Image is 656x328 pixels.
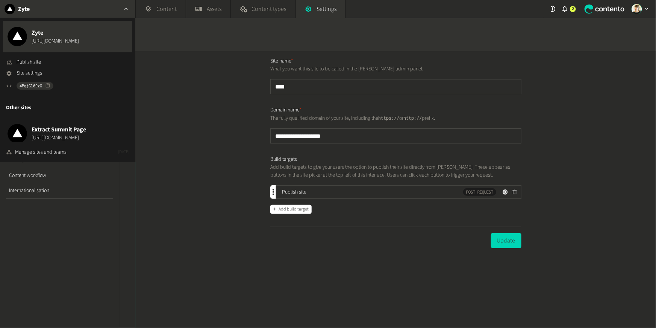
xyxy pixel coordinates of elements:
span: Site settings [17,69,42,77]
button: Update [491,233,521,248]
a: Content workflow [6,168,113,183]
button: Add build target [270,205,312,214]
span: Settings [317,5,336,14]
div: Other sites [3,98,132,118]
div: Manage sites and teams [15,148,67,156]
p: What you want this site to be called in the [PERSON_NAME] admin panel. [270,65,521,73]
span: [DATE] [118,149,129,156]
span: 2 [572,6,574,12]
a: Site settings [6,69,42,77]
p: The fully qualified domain of your site, including the or prefix. [270,114,521,122]
code: http:// [404,115,422,121]
label: Domain name [270,106,301,114]
span: Content types [252,5,286,14]
span: Zyte [32,28,79,37]
span: Publish site [282,188,306,196]
label: Site name [270,57,293,65]
a: Internationalisation [6,183,113,198]
img: Zyte [5,4,15,14]
button: 4PqjGl09zX [17,82,53,90]
button: Publish site [6,58,41,66]
span: [URL][DOMAIN_NAME] [32,134,86,142]
label: Build targets [270,156,297,163]
img: Linda Giuliano [632,4,642,14]
span: Extract Summit Page [32,125,86,134]
button: Extract Summit PageExtract Summit Page[URL][DOMAIN_NAME] [3,118,132,150]
span: 4PqjGl09zX [20,82,42,89]
p: Add build targets to give your users the option to publish their site directly from [PERSON_NAME]... [270,163,521,179]
img: Extract Summit Page [8,124,27,143]
code: POST Request [463,188,496,196]
h2: Zyte [18,5,30,14]
a: Manage sites and teams [6,148,67,156]
code: https:// [379,115,400,121]
img: Zyte [8,27,27,46]
a: [URL][DOMAIN_NAME] [32,37,79,45]
span: Publish site [17,58,41,66]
